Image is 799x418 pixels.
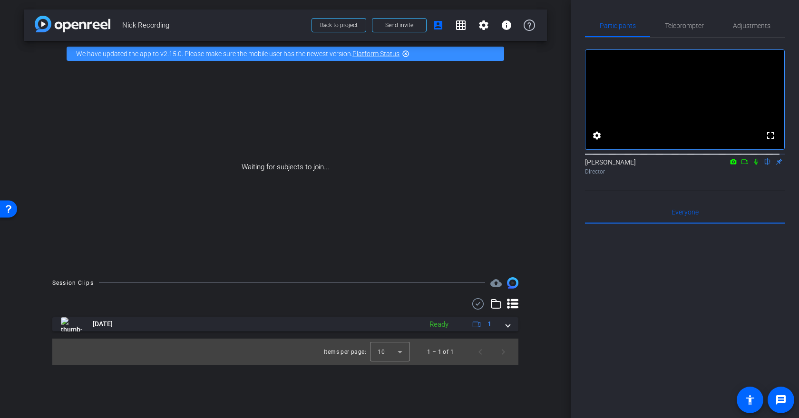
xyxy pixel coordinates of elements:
span: Send invite [385,21,413,29]
div: Items per page: [324,347,366,357]
mat-icon: info [501,19,512,31]
mat-icon: account_box [432,19,444,31]
div: We have updated the app to v2.15.0. Please make sure the mobile user has the newest version. [67,47,504,61]
mat-expansion-panel-header: thumb-nail[DATE]Ready1 [52,317,518,331]
span: Everyone [672,209,699,215]
span: Destinations for your clips [490,277,502,289]
mat-icon: settings [478,19,489,31]
span: Back to project [320,22,358,29]
mat-icon: message [775,394,787,406]
div: [PERSON_NAME] [585,157,785,176]
mat-icon: flip [762,157,773,165]
span: Nick Recording [122,16,306,35]
button: Send invite [372,18,427,32]
span: Teleprompter [665,22,704,29]
img: Session clips [507,277,518,289]
img: app-logo [35,16,110,32]
mat-icon: cloud_upload [490,277,502,289]
a: Platform Status [352,50,399,58]
span: 1 [487,319,491,329]
img: thumb-nail [61,317,82,331]
span: Adjustments [733,22,770,29]
div: 1 – 1 of 1 [427,347,454,357]
div: Session Clips [52,278,94,288]
button: Next page [492,340,515,363]
div: Director [585,167,785,176]
mat-icon: fullscreen [765,130,776,141]
div: Waiting for subjects to join... [24,67,547,268]
button: Back to project [312,18,366,32]
div: Ready [425,319,453,330]
span: [DATE] [93,319,113,329]
button: Previous page [469,340,492,363]
mat-icon: grid_on [455,19,467,31]
span: Participants [600,22,636,29]
mat-icon: accessibility [744,394,756,406]
mat-icon: highlight_off [402,50,409,58]
mat-icon: settings [591,130,603,141]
